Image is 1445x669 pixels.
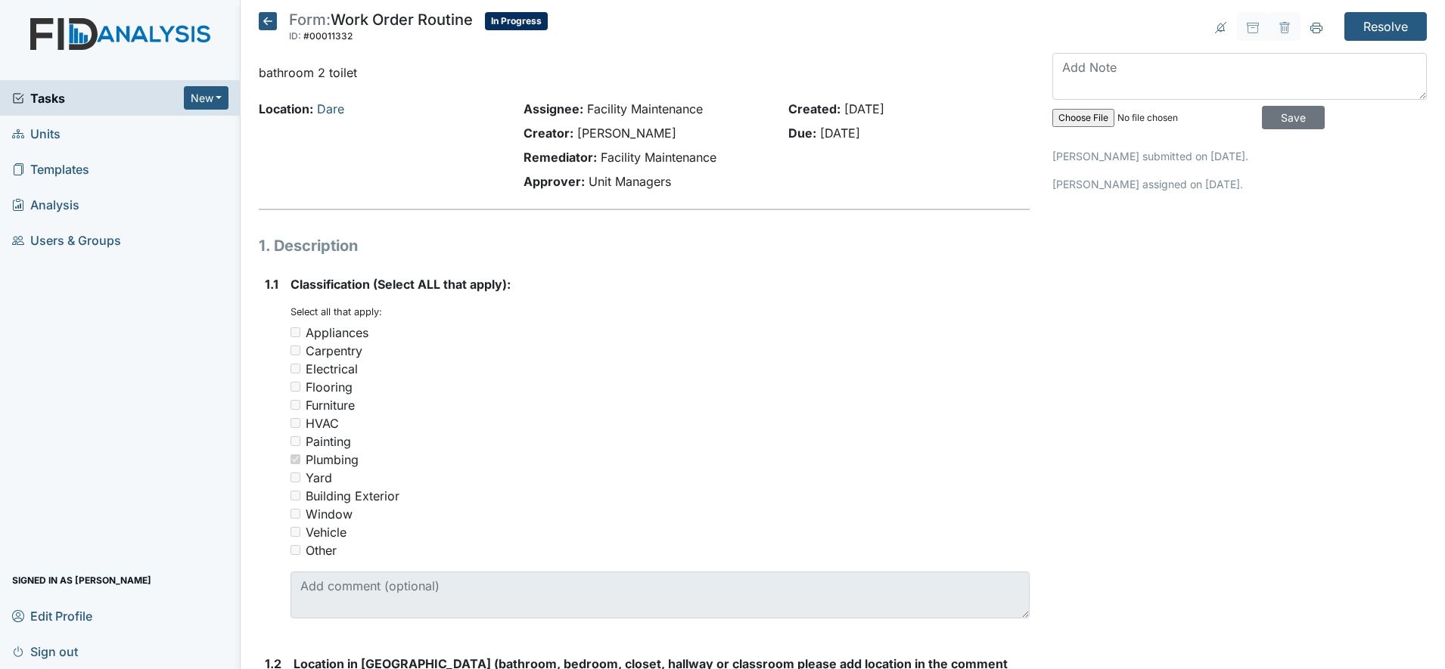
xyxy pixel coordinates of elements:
div: Painting [306,432,351,451]
span: Templates [12,157,89,181]
div: Vehicle [306,523,346,541]
input: Other [291,545,300,555]
div: Window [306,505,353,523]
span: [DATE] [820,125,860,141]
input: Painting [291,436,300,446]
input: Carpentry [291,345,300,355]
span: In Progress [485,12,548,30]
div: Flooring [306,378,353,396]
input: Yard [291,472,300,482]
label: 1.1 [265,275,278,293]
span: [PERSON_NAME] [577,125,676,141]
strong: Created: [788,101,841,116]
input: Window [291,509,300,519]
div: HVAC [306,414,339,432]
small: Select all that apply: [291,306,382,317]
strong: Due: [788,125,816,141]
div: Building Exterior [306,487,399,505]
span: Edit Profile [12,604,92,627]
div: Electrical [306,360,358,378]
span: Unit Managers [589,174,671,189]
span: #00011332 [303,30,353,42]
strong: Remediator: [524,150,597,165]
input: Furniture [291,400,300,410]
span: [DATE] [844,101,884,116]
strong: Location: [259,101,313,116]
strong: Approver: [524,174,585,189]
span: Units [12,122,61,145]
input: Resolve [1344,12,1427,41]
input: Flooring [291,382,300,392]
span: Facility Maintenance [587,101,703,116]
strong: Assignee: [524,101,583,116]
span: Facility Maintenance [601,150,716,165]
div: Yard [306,469,332,487]
input: Vehicle [291,527,300,537]
a: Dare [317,101,344,116]
input: Electrical [291,364,300,373]
strong: Creator: [524,125,573,141]
p: [PERSON_NAME] submitted on [DATE]. [1052,148,1427,164]
p: [PERSON_NAME] assigned on [DATE]. [1052,176,1427,192]
a: Tasks [12,89,184,107]
input: Appliances [291,327,300,337]
span: Analysis [12,193,79,216]
div: Furniture [306,396,355,414]
input: Plumbing [291,454,300,464]
span: Form: [289,11,331,29]
span: ID: [289,30,301,42]
button: New [184,86,229,110]
p: bathroom 2 toilet [259,63,1030,82]
span: Sign out [12,640,78,663]
div: Appliances [306,324,368,342]
input: HVAC [291,418,300,428]
h1: 1. Description [259,234,1030,257]
div: Other [306,541,337,559]
input: Building Exterior [291,491,300,500]
input: Save [1262,106,1325,129]
div: Work Order Routine [289,12,473,45]
span: Users & Groups [12,228,121,252]
span: Classification (Select ALL that apply): [291,277,511,292]
div: Plumbing [306,451,359,469]
span: Signed in as [PERSON_NAME] [12,568,151,592]
div: Carpentry [306,342,362,360]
